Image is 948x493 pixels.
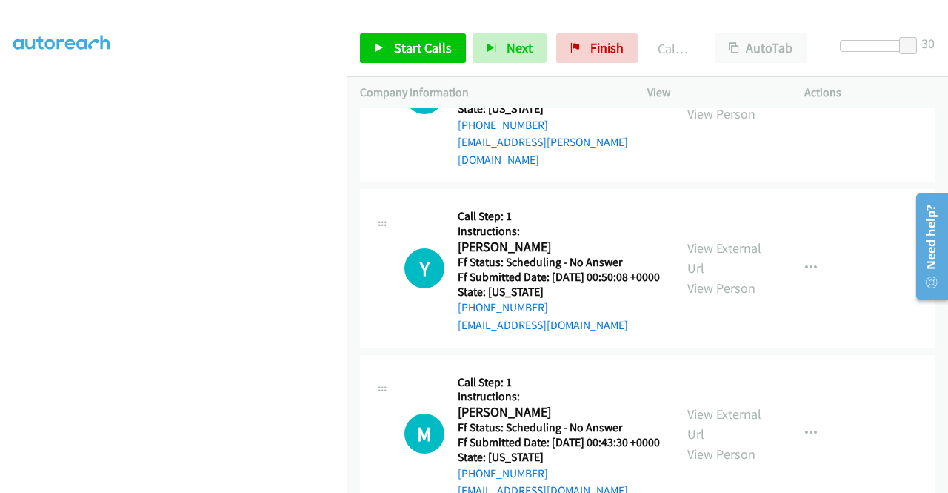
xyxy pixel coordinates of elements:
h5: Instructions: [458,224,660,239]
div: 30 [921,33,935,53]
a: View Person [687,105,755,122]
a: [PHONE_NUMBER] [458,118,548,132]
button: Next [473,33,547,63]
a: Finish [556,33,638,63]
span: Next [507,39,533,56]
h5: Instructions: [458,389,660,404]
a: View External Url [687,406,761,443]
a: [EMAIL_ADDRESS][DOMAIN_NAME] [458,318,628,332]
a: [EMAIL_ADDRESS][PERSON_NAME][DOMAIN_NAME] [458,135,628,167]
div: The call is yet to be attempted [404,414,444,454]
a: View Person [687,446,755,463]
div: The call is yet to be attempted [404,248,444,288]
h2: [PERSON_NAME] [458,239,660,256]
p: Company Information [360,84,621,102]
a: Start Calls [360,33,466,63]
h5: Ff Submitted Date: [DATE] 00:50:08 +0000 [458,270,660,285]
h1: Y [404,248,444,288]
h5: State: [US_STATE] [458,102,661,116]
iframe: Resource Center [906,188,948,305]
h5: State: [US_STATE] [458,285,660,300]
h5: State: [US_STATE] [458,450,660,465]
p: Call Completed [658,39,688,59]
button: AutoTab [715,33,807,63]
span: Finish [590,39,624,56]
a: View Person [687,279,755,297]
p: Actions [804,84,935,102]
h5: Ff Submitted Date: [DATE] 00:43:30 +0000 [458,435,660,450]
h5: Call Step: 1 [458,375,660,390]
h1: M [404,414,444,454]
span: Start Calls [394,39,452,56]
h5: Ff Status: Scheduling - No Answer [458,255,660,270]
h5: Call Step: 1 [458,209,660,224]
a: [PHONE_NUMBER] [458,466,548,480]
a: [PHONE_NUMBER] [458,300,548,314]
a: View External Url [687,239,761,277]
p: View [647,84,778,102]
h5: Ff Status: Scheduling - No Answer [458,420,660,435]
h2: [PERSON_NAME] [458,404,660,421]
